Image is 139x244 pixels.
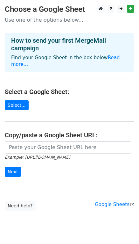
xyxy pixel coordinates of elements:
h4: Copy/paste a Google Sheet URL: [5,131,134,139]
h3: Choose a Google Sheet [5,5,134,14]
p: Find your Google Sheet in the box below [11,54,128,68]
h4: Select a Google Sheet: [5,88,134,96]
a: Select... [5,100,29,110]
p: Use one of the options below... [5,17,134,23]
h4: How to send your first MergeMail campaign [11,37,128,52]
input: Next [5,167,21,177]
a: Need help? [5,201,36,211]
small: Example: [URL][DOMAIN_NAME] [5,155,70,160]
a: Google Sheets [95,202,134,207]
input: Paste your Google Sheet URL here [5,141,131,154]
a: Read more... [11,55,120,67]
